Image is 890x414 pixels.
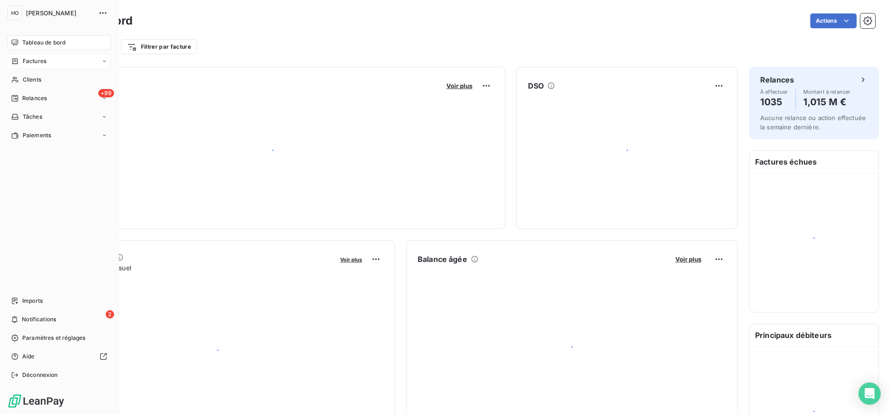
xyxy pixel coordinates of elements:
button: Filtrer par facture [121,39,197,54]
a: +99Relances [7,91,111,106]
h6: DSO [528,80,544,91]
span: 2 [106,310,114,318]
span: Voir plus [340,256,362,263]
div: HO [7,6,22,20]
span: +99 [98,89,114,97]
span: Voir plus [675,255,701,263]
span: Clients [23,76,41,84]
span: Imports [22,297,43,305]
button: Actions [810,13,857,28]
span: Relances [22,94,47,102]
a: Factures [7,54,111,69]
span: Aucune relance ou action effectuée la semaine dernière. [760,114,866,131]
h6: Principaux débiteurs [750,324,878,346]
img: Logo LeanPay [7,394,65,408]
div: Open Intercom Messenger [858,382,881,405]
h6: Balance âgée [418,254,467,265]
span: Voir plus [446,82,472,89]
span: Montant à relancer [803,89,851,95]
a: Tableau de bord [7,35,111,50]
button: Voir plus [444,82,475,90]
span: Paiements [23,131,51,140]
span: Notifications [22,315,56,324]
span: À effectuer [760,89,788,95]
a: Aide [7,349,111,364]
button: Voir plus [673,255,704,263]
span: Paramètres et réglages [22,334,85,342]
span: Tâches [23,113,42,121]
a: Tâches [7,109,111,124]
span: Factures [23,57,46,65]
span: [PERSON_NAME] [26,9,93,17]
span: Chiffre d'affaires mensuel [52,263,334,273]
h6: Relances [760,74,794,85]
button: Voir plus [337,255,365,263]
h4: 1,015 M € [803,95,851,109]
a: Paramètres et réglages [7,331,111,345]
h4: 1035 [760,95,788,109]
h6: Factures échues [750,151,878,173]
a: Imports [7,293,111,308]
a: Clients [7,72,111,87]
a: Paiements [7,128,111,143]
span: Aide [22,352,35,361]
span: Tableau de bord [22,38,65,47]
span: Déconnexion [22,371,58,379]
